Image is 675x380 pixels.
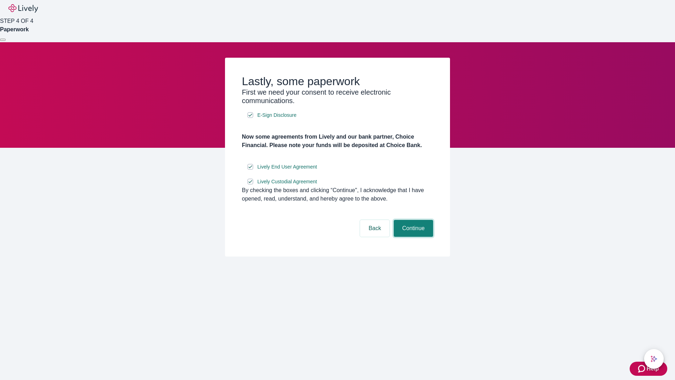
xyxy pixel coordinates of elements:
[360,220,390,237] button: Back
[644,349,664,369] button: chat
[256,111,298,120] a: e-sign disclosure document
[242,75,433,88] h2: Lastly, some paperwork
[647,365,659,373] span: Help
[257,163,317,171] span: Lively End User Agreement
[257,112,296,119] span: E-Sign Disclosure
[257,178,317,185] span: Lively Custodial Agreement
[242,133,433,150] h4: Now some agreements from Lively and our bank partner, Choice Financial. Please note your funds wi...
[638,365,647,373] svg: Zendesk support icon
[630,362,667,376] button: Zendesk support iconHelp
[242,88,433,105] h3: First we need your consent to receive electronic communications.
[8,4,38,13] img: Lively
[256,163,319,171] a: e-sign disclosure document
[242,186,433,203] div: By checking the boxes and clicking “Continue", I acknowledge that I have opened, read, understand...
[256,177,319,186] a: e-sign disclosure document
[650,355,657,362] svg: Lively AI Assistant
[394,220,433,237] button: Continue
